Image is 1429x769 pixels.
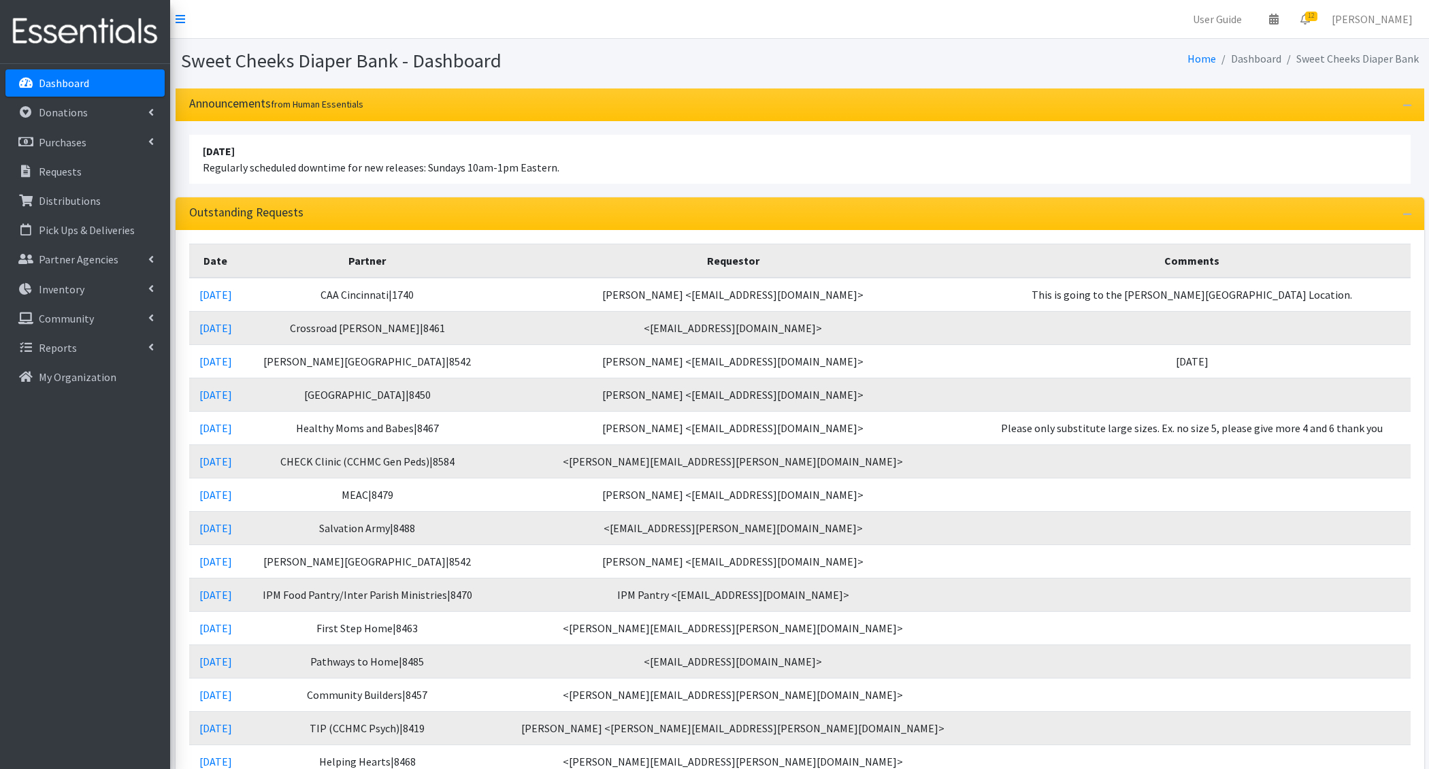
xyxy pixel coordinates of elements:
a: Partner Agencies [5,246,165,273]
a: [DATE] [199,355,232,368]
a: [DATE] [199,455,232,468]
h1: Sweet Cheeks Diaper Bank - Dashboard [181,49,795,73]
th: Requestor [492,244,974,278]
small: from Human Essentials [271,98,363,110]
td: Crossroad [PERSON_NAME]|8461 [242,311,492,344]
td: <[EMAIL_ADDRESS][DOMAIN_NAME]> [492,311,974,344]
a: [DATE] [199,655,232,668]
td: First Step Home|8463 [242,611,492,644]
a: My Organization [5,363,165,391]
td: MEAC|8479 [242,478,492,511]
strong: [DATE] [203,144,235,158]
img: HumanEssentials [5,9,165,54]
a: [DATE] [199,621,232,635]
td: <[PERSON_NAME][EMAIL_ADDRESS][PERSON_NAME][DOMAIN_NAME]> [492,611,974,644]
p: Community [39,312,94,325]
a: Distributions [5,187,165,214]
a: Requests [5,158,165,185]
td: [PERSON_NAME] <[EMAIL_ADDRESS][DOMAIN_NAME]> [492,278,974,312]
td: Healthy Moms and Babes|8467 [242,411,492,444]
a: Donations [5,99,165,126]
td: <[PERSON_NAME][EMAIL_ADDRESS][PERSON_NAME][DOMAIN_NAME]> [492,678,974,711]
td: [PERSON_NAME] <[EMAIL_ADDRESS][DOMAIN_NAME]> [492,344,974,378]
td: [PERSON_NAME] <[EMAIL_ADDRESS][DOMAIN_NAME]> [492,411,974,444]
a: Purchases [5,129,165,156]
p: My Organization [39,370,116,384]
p: Pick Ups & Deliveries [39,223,135,237]
p: Donations [39,105,88,119]
td: [PERSON_NAME][GEOGRAPHIC_DATA]|8542 [242,544,492,578]
a: [DATE] [199,421,232,435]
p: Inventory [39,282,84,296]
td: CHECK Clinic (CCHMC Gen Peds)|8584 [242,444,492,478]
a: [DATE] [199,755,232,768]
li: Regularly scheduled downtime for new releases: Sundays 10am-1pm Eastern. [189,135,1411,184]
th: Date [189,244,243,278]
p: Dashboard [39,76,89,90]
td: <[EMAIL_ADDRESS][PERSON_NAME][DOMAIN_NAME]> [492,511,974,544]
a: [PERSON_NAME] [1321,5,1424,33]
a: [DATE] [199,555,232,568]
td: [GEOGRAPHIC_DATA]|8450 [242,378,492,411]
p: Purchases [39,135,86,149]
a: [DATE] [199,321,232,335]
a: Inventory [5,276,165,303]
h3: Outstanding Requests [189,206,303,220]
td: This is going to the [PERSON_NAME][GEOGRAPHIC_DATA] Location. [974,278,1410,312]
a: [DATE] [199,688,232,702]
a: Reports [5,334,165,361]
th: Partner [242,244,492,278]
p: Reports [39,341,77,355]
td: Salvation Army|8488 [242,511,492,544]
a: [DATE] [199,388,232,402]
a: [DATE] [199,488,232,502]
li: Dashboard [1216,49,1281,69]
td: Pathways to Home|8485 [242,644,492,678]
td: [PERSON_NAME] <[EMAIL_ADDRESS][DOMAIN_NAME]> [492,478,974,511]
td: <[EMAIL_ADDRESS][DOMAIN_NAME]> [492,644,974,678]
a: Pick Ups & Deliveries [5,216,165,244]
th: Comments [974,244,1410,278]
td: CAA Cincinnati|1740 [242,278,492,312]
a: Home [1187,52,1216,65]
li: Sweet Cheeks Diaper Bank [1281,49,1419,69]
td: Please only substitute large sizes. Ex. no size 5, please give more 4 and 6 thank you [974,411,1410,444]
p: Partner Agencies [39,252,118,266]
a: [DATE] [199,588,232,602]
span: 12 [1305,12,1317,21]
td: IPM Pantry <[EMAIL_ADDRESS][DOMAIN_NAME]> [492,578,974,611]
a: [DATE] [199,521,232,535]
p: Distributions [39,194,101,208]
td: TIP (CCHMC Psych)|8419 [242,711,492,745]
td: [PERSON_NAME][GEOGRAPHIC_DATA]|8542 [242,344,492,378]
a: User Guide [1182,5,1253,33]
a: [DATE] [199,721,232,735]
td: Community Builders|8457 [242,678,492,711]
p: Requests [39,165,82,178]
td: [PERSON_NAME] <[PERSON_NAME][EMAIL_ADDRESS][PERSON_NAME][DOMAIN_NAME]> [492,711,974,745]
a: [DATE] [199,288,232,301]
td: [PERSON_NAME] <[EMAIL_ADDRESS][DOMAIN_NAME]> [492,378,974,411]
h3: Announcements [189,97,363,111]
td: [DATE] [974,344,1410,378]
td: IPM Food Pantry/Inter Parish Ministries|8470 [242,578,492,611]
a: Dashboard [5,69,165,97]
td: [PERSON_NAME] <[EMAIL_ADDRESS][DOMAIN_NAME]> [492,544,974,578]
td: <[PERSON_NAME][EMAIL_ADDRESS][PERSON_NAME][DOMAIN_NAME]> [492,444,974,478]
a: 12 [1290,5,1321,33]
a: Community [5,305,165,332]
